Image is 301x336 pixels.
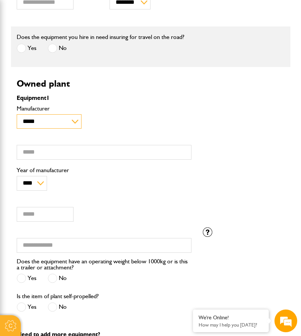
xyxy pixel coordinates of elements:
label: Yes [17,44,36,53]
label: Year of manufacturer [17,167,191,173]
label: No [48,44,67,53]
input: Enter your email address [10,92,138,109]
label: Does the equipment you hire in need insuring for travel on the road? [17,34,184,40]
label: No [48,274,67,283]
input: Enter your last name [10,70,138,87]
p: Equipment [17,95,191,101]
label: Does the equipment have an operating weight below 1000kg or is this a trailer or attachment? [17,258,191,271]
div: We're Online! [199,314,263,321]
label: Is the item of plant self-propelled? [17,293,99,299]
span: 1 [46,94,50,101]
p: How may I help you today? [199,322,263,328]
div: Minimize live chat window [124,4,143,22]
div: Chat with us now [39,42,127,52]
img: d_20077148190_company_1631870298795_20077148190 [13,42,32,53]
label: Yes [17,274,36,283]
h2: Owned plant [17,78,285,89]
input: Enter your phone number [10,115,138,131]
label: Yes [17,302,36,312]
em: Start Chat [103,233,138,243]
label: Manufacturer [17,106,191,112]
label: No [48,302,67,312]
textarea: Type your message and hit 'Enter' [10,137,138,227]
